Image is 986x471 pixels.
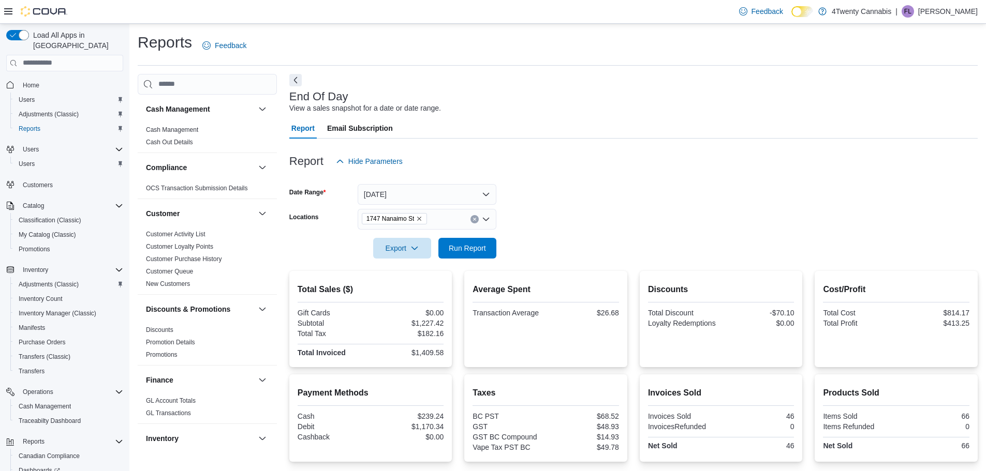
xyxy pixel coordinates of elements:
a: Customer Loyalty Points [146,243,213,250]
div: $49.78 [548,443,619,451]
div: Total Profit [823,319,894,327]
h2: Products Sold [823,387,969,399]
strong: Net Sold [648,442,678,450]
a: Transfers (Classic) [14,351,75,363]
div: 0 [723,422,794,431]
button: Finance [256,374,269,386]
span: GL Transactions [146,409,191,417]
span: Users [14,94,123,106]
span: Cash Management [14,400,123,413]
button: Cash Management [146,104,254,114]
p: 4Twenty Cannabis [832,5,891,18]
button: Reports [10,121,127,136]
button: Reports [19,435,49,448]
span: Transfers [14,365,123,377]
span: New Customers [146,280,190,288]
button: Operations [19,386,57,398]
span: Home [19,79,123,92]
span: Adjustments (Classic) [19,280,79,288]
button: Users [10,157,127,171]
a: Feedback [735,1,787,22]
button: Canadian Compliance [10,449,127,463]
span: Adjustments (Classic) [14,108,123,120]
h2: Average Spent [473,283,619,296]
button: Manifests [10,321,127,335]
button: Catalog [19,200,48,212]
span: Inventory Manager (Classic) [14,307,123,320]
div: Customer [138,228,277,294]
span: Inventory Count [14,293,123,305]
a: Feedback [198,35,251,56]
button: [DATE] [358,184,496,205]
span: Transfers [19,367,45,375]
span: FL [904,5,911,18]
span: Canadian Compliance [14,450,123,462]
button: Users [2,142,127,157]
span: Cash Management [146,126,198,134]
button: Clear input [470,215,479,223]
a: Customer Activity List [146,231,205,238]
button: Run Report [438,238,496,259]
div: Cashback [298,433,369,441]
span: Home [23,81,39,89]
h3: Cash Management [146,104,210,114]
span: Customer Activity List [146,230,205,238]
a: Cash Management [146,126,198,133]
a: Manifests [14,322,49,334]
button: Hide Parameters [332,151,407,172]
div: Francis Licmo [902,5,914,18]
div: $239.24 [373,412,444,420]
h3: Report [289,155,323,168]
button: Traceabilty Dashboard [10,414,127,428]
span: Users [14,158,123,170]
label: Date Range [289,188,326,196]
h3: Customer [146,208,180,219]
span: My Catalog (Classic) [14,229,123,241]
button: Discounts & Promotions [256,303,269,315]
button: Users [10,93,127,107]
span: Cash Management [19,402,71,411]
h2: Invoices Sold [648,387,794,399]
h2: Cost/Profit [823,283,969,296]
div: Transaction Average [473,309,543,317]
div: $413.25 [899,319,969,327]
a: Users [14,94,39,106]
button: Purchase Orders [10,335,127,350]
button: Classification (Classic) [10,213,127,227]
span: Run Report [449,243,486,253]
h2: Taxes [473,387,619,399]
h2: Discounts [648,283,794,296]
button: Customer [256,207,269,220]
span: Purchase Orders [19,338,66,346]
span: Hide Parameters [348,156,403,166]
div: $1,409.58 [373,348,444,357]
a: Classification (Classic) [14,214,85,226]
span: Reports [14,123,123,135]
a: Reports [14,123,45,135]
span: Catalog [23,202,44,210]
button: Inventory Manager (Classic) [10,306,127,321]
div: Compliance [138,182,277,199]
button: My Catalog (Classic) [10,227,127,242]
div: -$70.10 [723,309,794,317]
div: GST BC Compound [473,433,543,441]
a: Purchase Orders [14,336,70,348]
p: | [895,5,897,18]
button: Reports [2,434,127,449]
div: View a sales snapshot for a date or date range. [289,103,441,114]
span: Dark Mode [791,17,792,18]
div: Invoices Sold [648,412,719,420]
h1: Reports [138,32,192,53]
div: Total Tax [298,329,369,338]
button: Open list of options [482,215,490,223]
div: BC PST [473,412,543,420]
a: Promotion Details [146,339,195,346]
span: Email Subscription [327,118,393,139]
div: 66 [899,442,969,450]
a: Customer Queue [146,268,193,275]
div: Items Sold [823,412,894,420]
span: Users [19,96,35,104]
span: Customers [19,178,123,191]
a: GL Transactions [146,409,191,417]
div: Finance [138,394,277,423]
